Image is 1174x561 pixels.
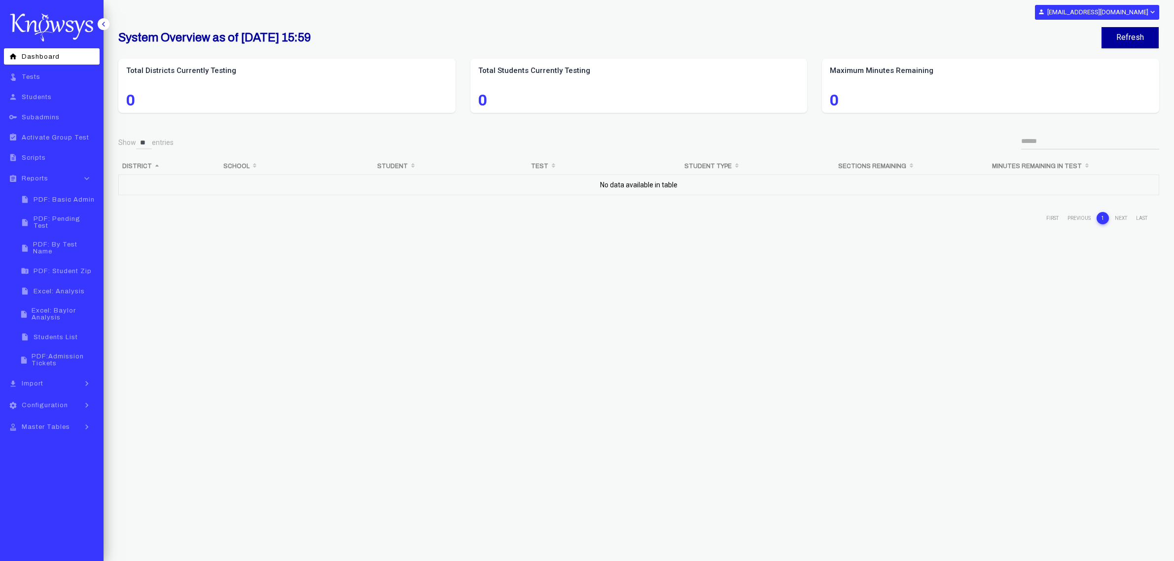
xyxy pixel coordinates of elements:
[19,310,29,318] i: insert_drive_file
[22,175,48,182] span: Reports
[830,94,1151,106] span: 0
[527,158,681,175] th: Test: activate to sort column ascending
[1148,8,1156,16] i: expand_more
[219,158,373,175] th: School: activate to sort column ascending
[7,401,19,410] i: settings
[7,93,19,101] i: person
[19,356,29,364] i: insert_drive_file
[838,163,906,170] b: Sections Remaining
[136,136,152,149] select: Showentries
[377,163,408,170] b: Student
[126,66,448,76] label: Total Districts Currently Testing
[22,380,43,387] span: Import
[531,163,548,170] b: Test
[7,113,19,121] i: key
[99,19,108,29] i: keyboard_arrow_left
[32,307,97,321] span: Excel: Baylor Analysis
[122,163,152,170] b: District
[79,400,94,410] i: keyboard_arrow_right
[223,163,249,170] b: School
[1047,8,1148,16] b: [EMAIL_ADDRESS][DOMAIN_NAME]
[22,423,70,430] span: Master Tables
[830,66,1151,76] label: Maximum Minutes Remaining
[22,134,89,141] span: Activate Group Test
[684,163,732,170] b: Student Type
[34,268,92,275] span: PDF: Student Zip
[373,158,527,175] th: Student: activate to sort column ascending
[1038,8,1045,15] i: person
[22,94,52,101] span: Students
[34,334,78,341] span: Students List
[19,287,31,295] i: insert_drive_file
[79,379,94,388] i: keyboard_arrow_right
[7,52,19,61] i: home
[7,175,19,183] i: assignment
[1097,212,1109,224] a: 1
[22,114,60,121] span: Subadmins
[1102,27,1159,48] button: Refresh
[19,218,31,227] i: insert_drive_file
[7,153,19,162] i: description
[118,136,174,149] label: Show entries
[680,158,834,175] th: Student Type: activate to sort column ascending
[34,196,95,203] span: PDF: Basic Admin
[34,288,85,295] span: Excel: Analysis
[33,241,97,255] span: PDF: By Test Name
[22,154,46,161] span: Scripts
[22,73,40,80] span: Tests
[19,244,31,252] i: insert_drive_file
[988,158,1159,175] th: Minutes Remaining in Test: activate to sort column ascending
[118,175,1159,200] td: No data available in table
[118,158,219,175] th: District: activate to sort column descending
[79,174,94,183] i: keyboard_arrow_down
[19,195,31,204] i: insert_drive_file
[834,158,988,175] th: Sections Remaining: activate to sort column ascending
[32,353,97,367] span: PDF:Admission Tickets
[478,94,800,106] span: 0
[22,402,68,409] span: Configuration
[992,163,1082,170] b: Minutes Remaining in Test
[7,380,19,388] i: file_download
[19,267,31,275] i: folder_zip
[126,94,448,106] span: 0
[7,133,19,141] i: assignment_turned_in
[22,53,60,60] span: Dashboard
[34,215,97,229] span: PDF: Pending Test
[118,31,311,44] b: System Overview as of [DATE] 15:59
[7,423,19,431] i: approval
[7,72,19,81] i: touch_app
[19,333,31,341] i: insert_drive_file
[79,422,94,432] i: keyboard_arrow_right
[478,66,800,76] label: Total Students Currently Testing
